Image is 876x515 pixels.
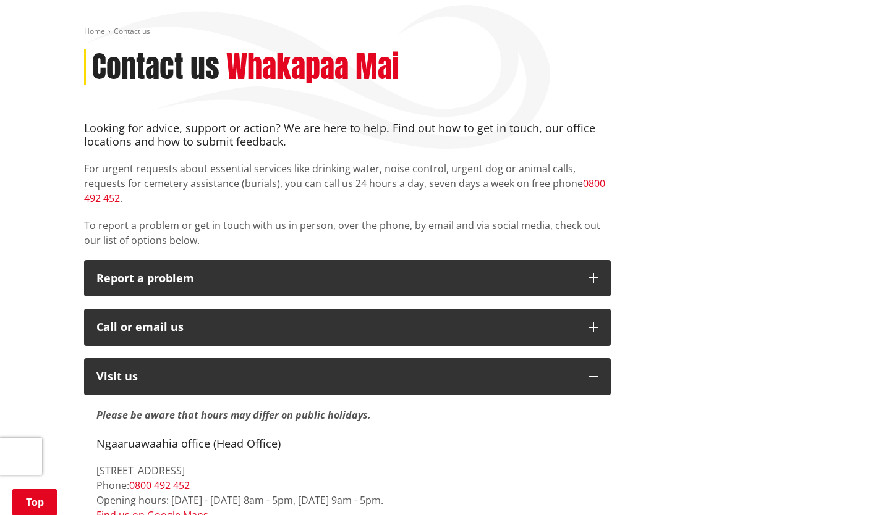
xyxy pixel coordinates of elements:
[12,489,57,515] a: Top
[96,321,576,333] div: Call or email us
[84,161,611,206] p: For urgent requests about essential services like drinking water, noise control, urgent dog or an...
[819,463,864,508] iframe: Messenger Launcher
[84,309,611,346] button: Call or email us
[96,408,371,437] strong: Please be aware that hours may differ on public holidays.
[114,26,150,36] span: Contact us
[96,371,576,383] p: Visit us
[84,218,611,248] p: To report a problem or get in touch with us in person, over the phone, by email and via social me...
[129,479,190,492] a: 0800 492 452
[84,122,611,148] h4: Looking for advice, support or action? We are here to help. Find out how to get in touch, our off...
[84,27,793,37] nav: breadcrumb
[84,177,605,205] a: 0800 492 452
[92,49,219,85] h1: Contact us
[84,260,611,297] button: Report a problem
[84,26,105,36] a: Home
[226,49,399,85] h2: Whakapaa Mai
[96,272,576,285] p: Report a problem
[84,358,611,395] button: Visit us
[96,437,598,451] h4: Ngaaruawaahia office (Head Office)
